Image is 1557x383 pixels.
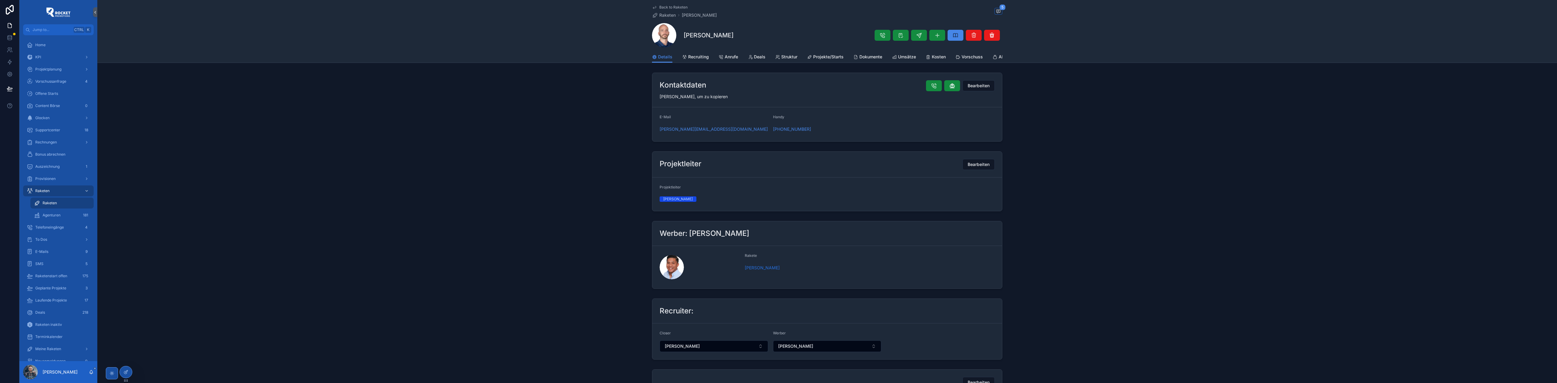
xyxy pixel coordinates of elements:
[962,159,995,170] button: Bearbeiten
[35,140,57,145] span: Rechnungen
[30,210,94,221] a: Agenturen181
[898,54,916,60] span: Umsätze
[33,27,71,32] span: Jump to...
[775,51,797,64] a: Struktur
[83,357,90,365] div: 0
[745,253,757,258] span: Rakete
[999,4,1006,10] span: 5
[35,359,66,364] span: Neuanmeldungen
[43,369,78,375] p: [PERSON_NAME]
[754,54,765,60] span: Deals
[773,331,786,335] span: Werber
[23,24,94,35] button: Jump to...CtrlK
[660,126,768,132] a: [PERSON_NAME][EMAIL_ADDRESS][DOMAIN_NAME]
[660,159,701,169] h2: Projektleiter
[660,115,671,119] span: E-Mail
[682,51,709,64] a: Recruiting
[81,272,90,280] div: 175
[23,295,94,306] a: Laufende Projekte17
[35,274,67,278] span: Raketenstart offen
[23,112,94,123] a: Glocken
[23,343,94,354] a: Meine Raketen
[663,196,693,202] div: [PERSON_NAME]
[660,229,749,238] h2: Werber: [PERSON_NAME]
[652,12,676,18] a: Raketen
[23,246,94,257] a: E-Mails9
[35,334,63,339] span: Terminkalender
[35,310,45,315] span: Deals
[43,213,61,218] span: Agenturen
[35,286,66,291] span: Geplante Projekte
[23,161,94,172] a: Auszeichnung1
[955,51,983,64] a: Vorschuss
[682,12,717,18] span: [PERSON_NAME]
[74,27,85,33] span: Ctrl
[23,149,94,160] a: Bonus abrechnen
[35,79,66,84] span: Vorschussanfrage
[35,298,67,303] span: Laufende Projekte
[46,7,71,17] img: App logo
[23,64,94,75] a: Projektplanung
[932,54,946,60] span: Kosten
[23,271,94,281] a: Raketenstart offen175
[23,88,94,99] a: Offene Starts
[660,331,671,335] span: Closer
[23,185,94,196] a: Raketen
[19,35,97,361] div: scrollable content
[23,137,94,148] a: Rechnungen
[778,343,813,349] span: [PERSON_NAME]
[81,309,90,316] div: 218
[83,78,90,85] div: 4
[35,261,43,266] span: SMS
[35,164,60,169] span: Auszeichnung
[688,54,709,60] span: Recruiting
[660,94,728,99] span: [PERSON_NAME], um zu kopieren
[23,234,94,245] a: To Dos
[35,347,61,351] span: Meine Raketen
[35,322,62,327] span: Raketen inaktiv
[745,265,780,271] a: [PERSON_NAME]
[83,126,90,134] div: 18
[83,163,90,170] div: 1
[23,283,94,294] a: Geplante Projekte3
[35,55,41,60] span: KPI
[35,237,47,242] span: To Dos
[665,343,700,349] span: [PERSON_NAME]
[43,201,57,205] span: Raketen
[773,340,882,352] button: Select Button
[35,67,61,72] span: Projektplanung
[23,173,94,184] a: Provisionen
[23,76,94,87] a: Vorschussanfrage4
[23,52,94,63] a: KPI
[30,198,94,209] a: Raketen
[83,285,90,292] div: 3
[23,319,94,330] a: Raketen inaktiv
[725,54,738,60] span: Anrufe
[968,83,990,89] span: Bearbeiten
[35,152,65,157] span: Bonus abrechnen
[748,51,765,64] a: Deals
[660,340,768,352] button: Select Button
[926,51,946,64] a: Kosten
[35,176,56,181] span: Provisionen
[994,8,1002,16] button: 5
[660,80,706,90] h2: Kontaktdaten
[962,80,995,91] button: Bearbeiten
[23,258,94,269] a: SMS5
[35,225,64,230] span: Telefoneingänge
[23,222,94,233] a: Telefoneingänge4
[968,161,990,167] span: Bearbeiten
[658,54,672,60] span: Details
[83,102,90,109] div: 0
[684,31,733,40] h1: [PERSON_NAME]
[781,54,797,60] span: Struktur
[81,212,90,219] div: 181
[892,51,916,64] a: Umsätze
[35,188,50,193] span: Raketen
[773,115,784,119] span: Handy
[35,43,46,47] span: Home
[83,248,90,255] div: 9
[660,306,693,316] h2: Recruiter:
[86,27,91,32] span: K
